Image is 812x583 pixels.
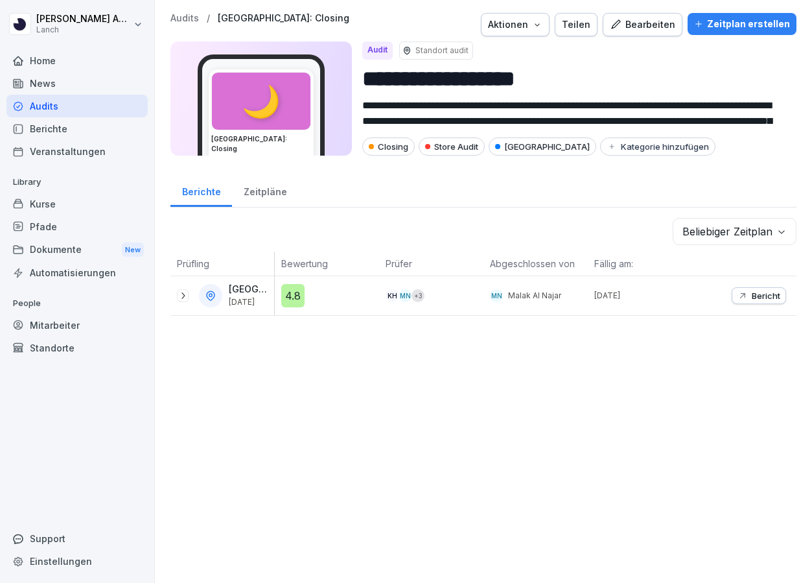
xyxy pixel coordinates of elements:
h3: [GEOGRAPHIC_DATA]: Closing [211,134,311,154]
p: Bericht [752,291,780,301]
p: Malak Al Najar [508,290,561,302]
p: [DATE] [229,298,272,307]
button: Bearbeiten [603,13,682,36]
p: Library [6,172,148,193]
a: Einstellungen [6,550,148,573]
div: 🌙 [212,73,310,130]
a: Veranstaltungen [6,140,148,163]
div: [GEOGRAPHIC_DATA] [489,137,596,156]
button: Aktionen [481,13,550,36]
button: Bericht [732,287,786,304]
div: Dokumente [6,238,148,262]
a: Standorte [6,337,148,359]
button: Teilen [555,13,597,36]
p: Lanch [36,25,131,34]
button: Kategorie hinzufügen [600,137,715,156]
div: Bearbeiten [610,18,675,32]
a: Pfade [6,215,148,238]
p: Standort audit [415,45,469,56]
div: Kategorie hinzufügen [607,141,709,152]
div: MN [399,289,412,302]
div: KH [386,289,399,302]
div: Aktionen [488,18,542,32]
a: Mitarbeiter [6,314,148,337]
a: Berichte [6,117,148,140]
p: Prüfling [177,257,268,270]
th: Prüfer [379,252,483,276]
div: Closing [362,137,415,156]
a: Kurse [6,193,148,215]
div: New [122,243,144,257]
p: [GEOGRAPHIC_DATA] [229,284,272,295]
a: [GEOGRAPHIC_DATA]: Closing [218,13,349,24]
div: Audit [362,42,393,60]
p: / [207,13,210,24]
a: Home [6,49,148,72]
button: Zeitplan erstellen [688,13,796,35]
p: [PERSON_NAME] Ahlert [36,14,131,25]
a: Audits [6,95,148,117]
div: + 3 [412,289,424,302]
div: 4.8 [281,284,305,307]
th: Fällig am: [588,252,692,276]
div: Teilen [562,18,590,32]
p: Bewertung [281,257,373,270]
a: Zeitpläne [232,174,298,207]
p: [DATE] [594,290,692,302]
p: People [6,293,148,314]
a: News [6,72,148,95]
div: Store Audit [419,137,485,156]
div: Support [6,527,148,550]
p: Abgeschlossen von [490,257,581,270]
div: Zeitplan erstellen [694,17,790,31]
a: Automatisierungen [6,261,148,284]
a: Audits [170,13,199,24]
a: Berichte [170,174,232,207]
a: DokumenteNew [6,238,148,262]
div: MN [490,289,503,302]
